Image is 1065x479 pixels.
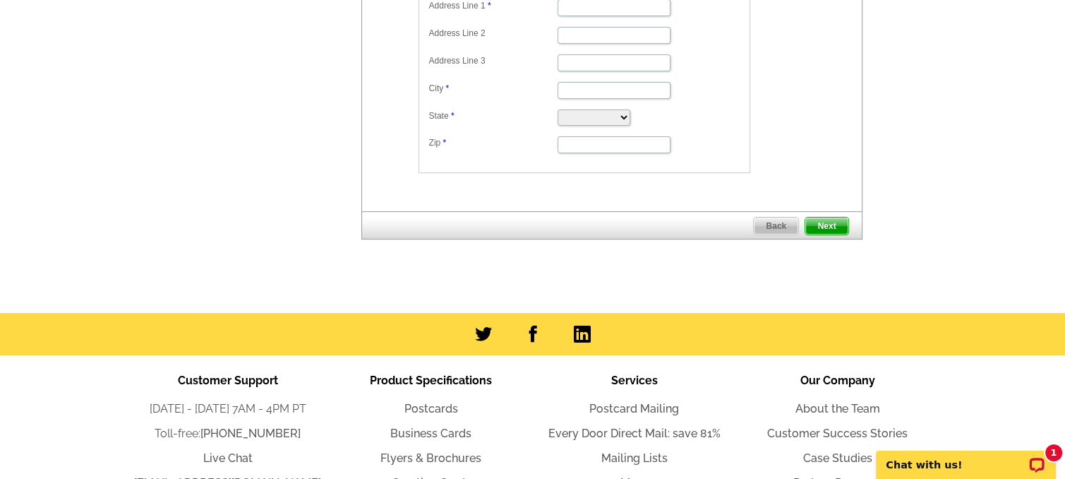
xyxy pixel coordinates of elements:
span: Next [805,218,848,235]
label: State [429,110,556,122]
a: Customer Success Stories [767,427,908,440]
a: Mailing Lists [601,451,668,465]
span: Our Company [800,374,875,387]
label: Address Line 2 [429,27,556,40]
li: Toll-free: [126,425,330,442]
span: Customer Support [178,374,278,387]
iframe: LiveChat chat widget [867,434,1065,479]
a: Back [753,217,799,235]
label: Address Line 3 [429,54,556,67]
span: Back [754,218,798,235]
span: Services [611,374,658,387]
label: City [429,82,556,95]
a: Postcard Mailing [589,402,679,415]
a: Flyers & Brochures [380,451,481,465]
label: Zip [429,136,556,149]
li: [DATE] - [DATE] 7AM - 4PM PT [126,401,330,418]
a: Business Cards [390,427,471,440]
a: Live Chat [203,451,253,465]
a: Case Studies [803,451,872,465]
span: Product Specifications [370,374,492,387]
a: Postcards [404,402,458,415]
a: [PHONE_NUMBER] [200,427,301,440]
a: About the Team [795,402,880,415]
a: Every Door Direct Mail: save 81% [548,427,721,440]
